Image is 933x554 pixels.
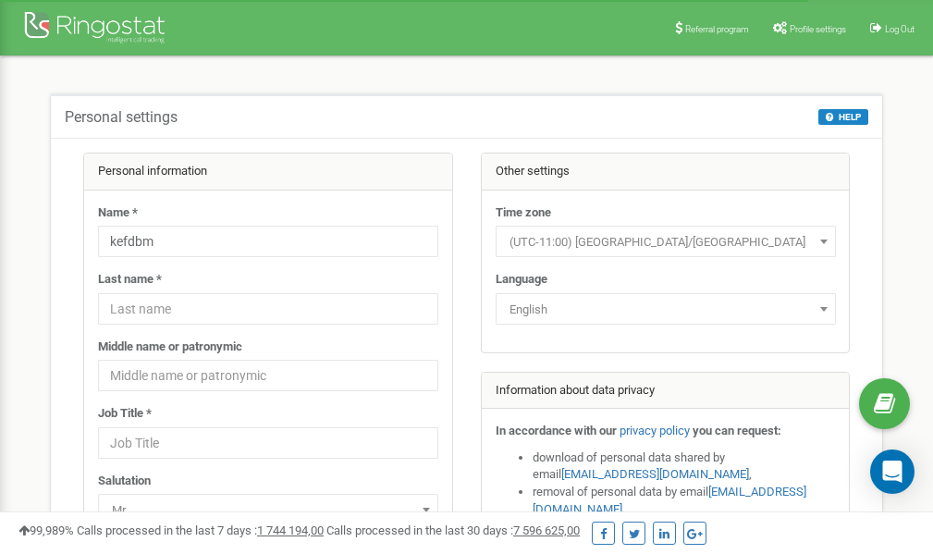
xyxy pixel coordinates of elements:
span: 99,989% [18,523,74,537]
li: removal of personal data by email , [533,484,836,518]
div: Open Intercom Messenger [870,449,915,494]
span: Mr. [98,494,438,525]
input: Middle name or patronymic [98,360,438,391]
a: privacy policy [620,424,690,437]
label: Time zone [496,204,551,222]
span: Log Out [885,24,915,34]
h5: Personal settings [65,109,178,126]
input: Job Title [98,427,438,459]
a: [EMAIL_ADDRESS][DOMAIN_NAME] [561,467,749,481]
span: Mr. [104,498,432,523]
button: HELP [818,109,868,125]
label: Salutation [98,473,151,490]
span: (UTC-11:00) Pacific/Midway [502,229,829,255]
span: Calls processed in the last 30 days : [326,523,580,537]
span: English [502,297,829,323]
span: Referral program [685,24,749,34]
strong: you can request: [693,424,781,437]
u: 7 596 625,00 [513,523,580,537]
span: English [496,293,836,325]
label: Name * [98,204,138,222]
label: Language [496,271,547,289]
label: Job Title * [98,405,152,423]
label: Last name * [98,271,162,289]
input: Name [98,226,438,257]
input: Last name [98,293,438,325]
li: download of personal data shared by email , [533,449,836,484]
label: Middle name or patronymic [98,339,242,356]
u: 1 744 194,00 [257,523,324,537]
div: Information about data privacy [482,373,850,410]
span: (UTC-11:00) Pacific/Midway [496,226,836,257]
span: Profile settings [790,24,846,34]
div: Personal information [84,154,452,191]
strong: In accordance with our [496,424,617,437]
div: Other settings [482,154,850,191]
span: Calls processed in the last 7 days : [77,523,324,537]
